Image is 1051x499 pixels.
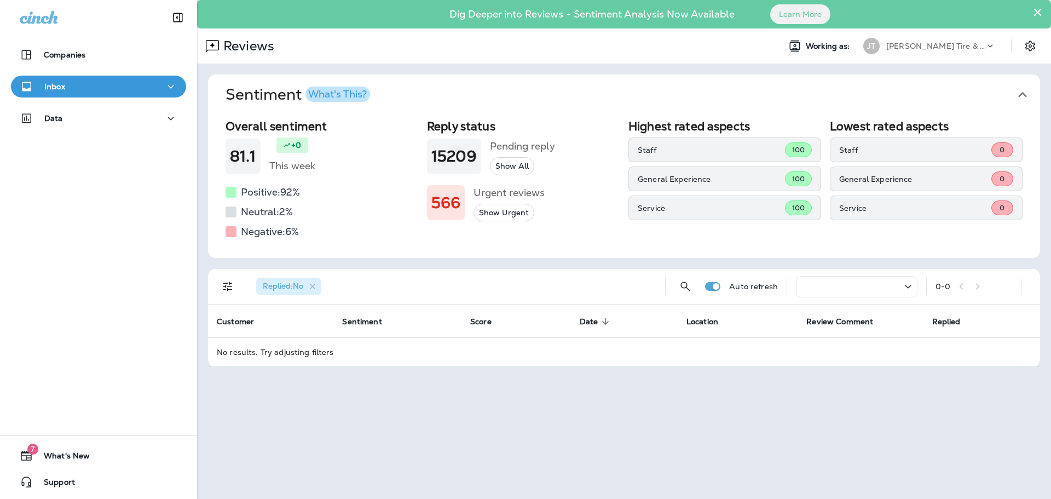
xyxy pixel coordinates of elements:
div: What's This? [308,89,367,99]
span: Working as: [806,42,852,51]
p: Staff [638,146,785,154]
h1: 566 [431,194,460,212]
h5: Pending reply [490,137,555,155]
p: [PERSON_NAME] Tire & Auto [886,42,985,50]
p: General Experience [839,175,991,183]
span: Review Comment [806,317,887,326]
p: Data [44,114,63,123]
h1: 15209 [431,147,477,165]
p: Auto refresh [729,282,778,291]
h5: Negative: 6 % [241,223,299,240]
span: What's New [33,451,90,464]
span: Replied [932,317,975,326]
span: 7 [27,444,38,455]
div: JT [863,38,880,54]
span: Date [580,317,598,326]
button: Show All [490,157,534,175]
p: Dig Deeper into Reviews - Sentiment Analysis Now Available [418,13,766,16]
p: Staff [839,146,991,154]
span: Support [33,478,75,491]
div: Replied:No [256,278,321,295]
button: Support [11,471,186,493]
h2: Overall sentiment [226,119,418,133]
h5: Urgent reviews [473,184,545,202]
button: Filters [217,276,239,297]
h5: Neutral: 2 % [241,203,293,221]
span: 0 [1000,145,1004,154]
span: 100 [792,145,805,154]
p: General Experience [638,175,785,183]
span: 0 [1000,203,1004,213]
p: Inbox [44,82,65,91]
span: Location [686,317,718,326]
span: Sentiment [342,317,396,326]
h2: Lowest rated aspects [830,119,1023,133]
button: Learn More [770,4,830,24]
span: Location [686,317,732,326]
p: Service [839,204,991,213]
span: Replied [932,317,961,326]
h1: Sentiment [226,85,370,104]
span: Customer [217,317,268,326]
button: Collapse Sidebar [163,7,193,28]
span: 100 [792,174,805,183]
button: Data [11,107,186,129]
p: +0 [291,140,301,151]
span: Sentiment [342,317,382,326]
button: SentimentWhat's This? [217,74,1049,115]
span: Score [470,317,506,326]
h5: Positive: 92 % [241,183,300,201]
button: Settings [1020,36,1040,56]
h2: Reply status [427,119,620,133]
button: Close [1032,3,1043,21]
button: Search Reviews [674,276,696,297]
button: Inbox [11,76,186,97]
td: No results. Try adjusting filters [208,337,1040,366]
div: SentimentWhat's This? [208,115,1040,258]
h5: This week [269,157,315,175]
span: Customer [217,317,254,326]
p: Service [638,204,785,213]
span: Score [470,317,492,326]
button: What's This? [305,87,370,102]
span: 0 [1000,174,1004,183]
span: Date [580,317,613,326]
button: Companies [11,44,186,66]
span: 100 [792,203,805,213]
button: Show Urgent [473,204,534,222]
button: 7What's New [11,445,186,467]
p: Companies [44,50,85,59]
span: Review Comment [806,317,873,326]
h1: 81.1 [230,147,256,165]
span: Replied : No [263,281,303,291]
p: Reviews [219,38,274,54]
h2: Highest rated aspects [628,119,821,133]
div: 0 - 0 [935,282,950,291]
